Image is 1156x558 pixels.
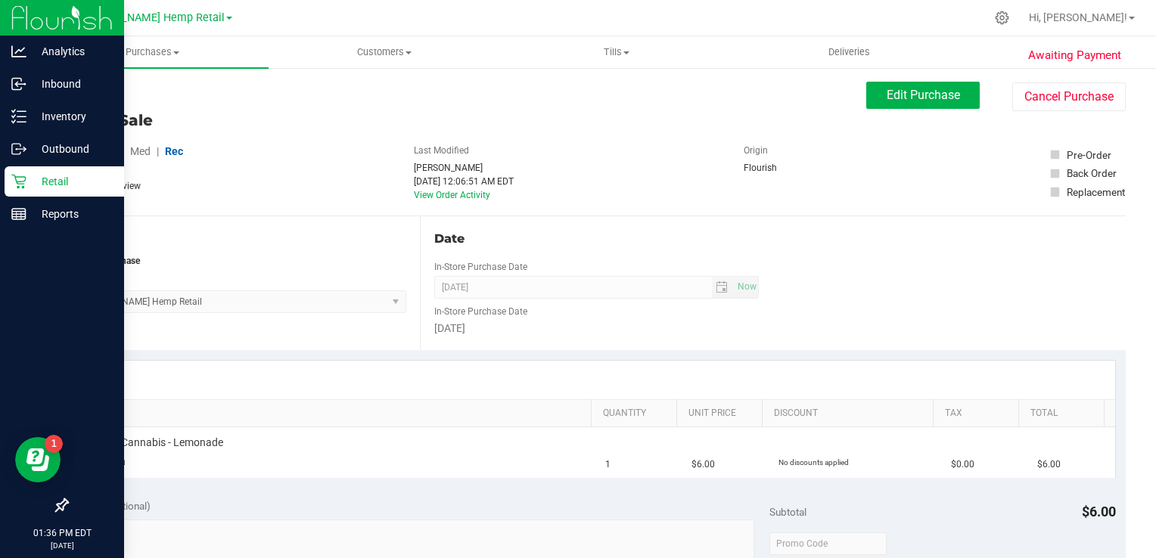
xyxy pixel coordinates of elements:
a: Deliveries [733,36,965,68]
inline-svg: Outbound [11,141,26,157]
span: [PERSON_NAME] Hemp Retail [77,11,225,24]
div: [PERSON_NAME] [414,161,514,175]
div: [DATE] 12:06:51 AM EDT [414,175,514,188]
label: In-Store Purchase Date [434,260,527,274]
div: Replacement [1067,184,1125,200]
span: Purchases [36,45,269,59]
a: Quantity [603,408,670,420]
span: Aroma Cannabis - Lemonade [87,436,223,450]
p: Outbound [26,140,117,158]
a: Total [1030,408,1098,420]
div: Date [434,230,760,248]
span: Edit Purchase [887,88,960,102]
span: Customers [269,45,500,59]
span: Tills [502,45,732,59]
p: Inventory [26,107,117,126]
inline-svg: Inventory [11,109,26,124]
a: Discount [774,408,927,420]
iframe: Resource center unread badge [45,435,63,453]
label: Origin [744,144,768,157]
span: Rec [165,145,183,157]
span: | [157,145,159,157]
label: In-Store Purchase Date [434,305,527,318]
inline-svg: Inbound [11,76,26,91]
span: Med [130,145,151,157]
inline-svg: Reports [11,206,26,222]
span: $6.00 [1037,457,1061,472]
span: Subtotal [769,506,806,518]
div: Back Order [1067,166,1117,181]
span: 1 [605,457,611,472]
a: Unit Price [688,408,756,420]
p: Reports [26,205,117,223]
span: $0.00 [951,457,974,472]
p: Inbound [26,75,117,93]
div: Location [67,230,406,248]
div: [DATE] [434,321,760,336]
span: No discounts applied [778,458,849,467]
div: Manage settings [993,11,1011,25]
span: Awaiting Payment [1028,47,1121,64]
a: Tills [501,36,733,68]
a: SKU [89,408,585,420]
span: $6.00 [1082,504,1116,519]
p: 01:36 PM EDT [7,526,117,540]
span: $6.00 [691,457,715,472]
a: View Order Activity [414,190,490,200]
button: Edit Purchase [866,82,980,109]
p: Retail [26,172,117,191]
inline-svg: Retail [11,174,26,189]
a: Purchases [36,36,269,68]
span: Deliveries [808,45,890,59]
p: [DATE] [7,540,117,551]
a: Tax [945,408,1012,420]
iframe: Resource center [15,437,61,482]
button: Cancel Purchase [1012,82,1126,111]
div: Flourish [744,161,819,175]
input: Promo Code [769,532,887,555]
p: Analytics [26,42,117,60]
a: Customers [269,36,501,68]
inline-svg: Analytics [11,44,26,59]
label: Last Modified [414,144,469,157]
span: Hi, [PERSON_NAME]! [1029,11,1127,23]
div: Pre-Order [1067,147,1111,163]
